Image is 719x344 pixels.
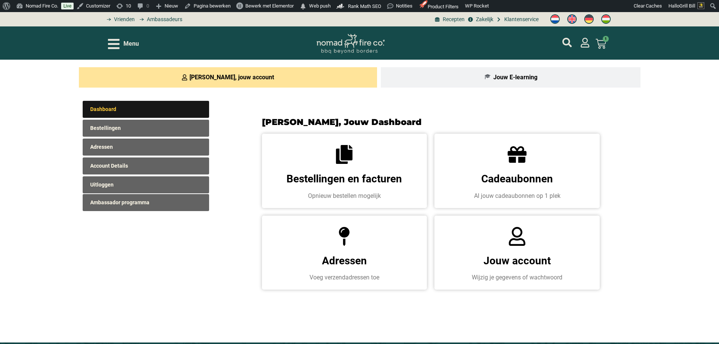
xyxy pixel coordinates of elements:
img: Nederlands [550,14,560,24]
a: Switch to Engels [563,12,580,26]
span: Zakelijk [474,15,493,23]
span: Recepten [441,15,465,23]
p: Voeg verzendadressen toe [269,273,420,282]
a: Uitloggen [83,176,209,193]
span: Klantenservice [502,15,539,23]
a: Account Details [83,157,209,174]
img: Avatar of Grill Bill [697,2,704,9]
p: Wijzig je gegevens of wachtwoord [442,273,592,282]
img: Engels [567,14,577,24]
img: Duits [584,14,594,24]
a: mijn account [580,38,590,48]
h2: [PERSON_NAME], Jouw Dashboard [262,118,629,126]
span: Menu [123,39,139,48]
span:  [299,1,307,12]
span: [PERSON_NAME], jouw account [189,73,274,82]
p: Opnieuw bestellen mogelijk [269,191,420,201]
a: Dashboard [83,101,209,118]
div: Tabs. Open items met enter of spatie, sluit af met escape en navigeer met de pijltoetsen. [79,67,640,316]
img: Hongaars [601,14,611,24]
a: Switch to Hongaars [597,12,614,26]
nav: Accountpagina's [83,95,221,218]
span: Jouw E-learning [493,73,537,82]
a: Switch to Duits [580,12,597,26]
a: Live [61,3,74,9]
a: 1 [587,34,615,54]
a: mijn account [562,38,572,47]
span: Bewerk met Elementor [245,3,294,9]
a: Cadeaubonnen [481,173,553,185]
a: Adressen [322,255,367,267]
span: Rank Math SEO [348,3,381,9]
span: Ambassadeurs [145,15,182,23]
a: Adressen [335,227,354,246]
a: Adressen [83,139,209,156]
a: Jouw account [483,255,551,267]
a: Bestellingen en facturen [335,145,354,164]
span: Grill Bill [679,3,695,9]
p: Al jouw cadeaubonnen op 1 plek [442,191,592,201]
a: Bestellingen en facturen [286,173,402,185]
a: grill bill klantenservice [495,15,539,23]
a: Bestellingen [83,120,209,137]
a: grill bill ambassadors [137,15,182,23]
a: BBQ recepten [434,15,465,23]
a: Ambassador programma [83,194,209,211]
a: grill bill zakeljk [467,15,493,23]
span: Vrienden [112,15,135,23]
a: grill bill vrienden [104,15,135,23]
span: 1 [603,36,609,42]
a: Cadeaubonnen [508,145,527,164]
a: Jouw account [508,227,527,246]
img: Nomad Logo [317,34,385,54]
div: Open/Close Menu [108,37,139,51]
